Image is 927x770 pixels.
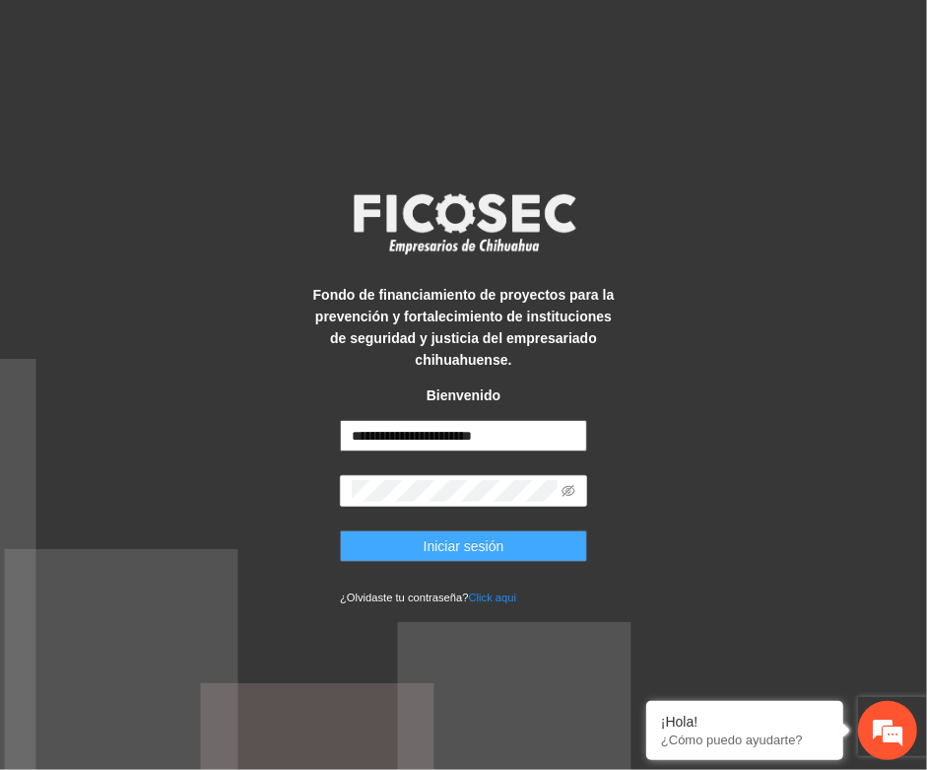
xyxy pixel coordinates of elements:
[313,287,615,368] strong: Fondo de financiamiento de proyectos para la prevención y fortalecimiento de instituciones de seg...
[562,484,575,498] span: eye-invisible
[424,535,504,557] span: Iniciar sesión
[661,714,828,730] div: ¡Hola!
[661,733,828,747] p: ¿Cómo puedo ayudarte?
[340,592,516,603] small: ¿Olvidaste tu contraseña?
[469,592,517,603] a: Click aqui
[341,187,587,260] img: logo
[340,530,587,562] button: Iniciar sesión
[427,387,500,403] strong: Bienvenido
